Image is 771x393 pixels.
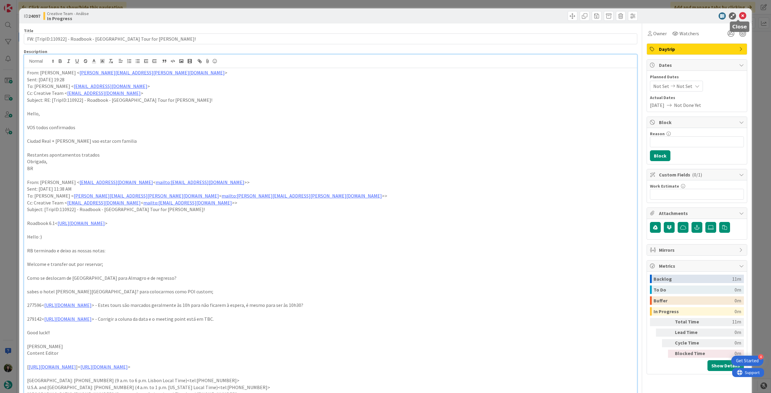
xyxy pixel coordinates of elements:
[679,30,699,37] span: Watchers
[67,200,141,206] a: [EMAIL_ADDRESS][DOMAIN_NAME]
[732,24,747,30] h5: Close
[27,69,634,76] p: From: [PERSON_NAME] < >
[659,171,736,178] span: Custom Fields
[74,193,219,199] a: [PERSON_NAME][EMAIL_ADDRESS][PERSON_NAME][DOMAIN_NAME]
[675,318,708,326] div: Total Time
[659,262,736,270] span: Metrics
[156,179,244,185] a: mailto:[EMAIL_ADDRESS][DOMAIN_NAME]
[659,45,736,53] span: Daytrip
[659,246,736,254] span: Mirrors
[27,158,634,165] p: Obrigada,
[27,199,634,206] p: Cc: Creative Team < < >>
[24,49,47,54] span: Description
[27,90,634,97] p: Cc: Creative Team < >
[650,183,679,189] label: Work Estimate
[735,285,741,294] div: 0m
[27,151,634,158] p: Restantes apontamentos tratados
[650,101,664,109] span: [DATE]
[143,200,232,206] a: mailto:[EMAIL_ADDRESS][DOMAIN_NAME]
[650,150,670,161] button: Block
[674,101,701,109] span: Not Done Yet
[27,83,634,90] p: To: [PERSON_NAME] < >
[710,339,741,347] div: 0m
[650,131,665,136] label: Reason
[710,318,741,326] div: 11m
[659,119,736,126] span: Block
[27,384,634,391] p: U.S.A. and [GEOGRAPHIC_DATA]: [PHONE_NUMBER] (4 a.m. to 1 p.m. [US_STATE] Local Time)<tel:[PHONE_...
[47,11,89,16] span: Creative Team - Análise
[27,288,634,295] p: sabes o hotel [PERSON_NAME][GEOGRAPHIC_DATA]? para colocarmos como POI custom;
[675,350,708,358] div: Blocked Time
[659,210,736,217] span: Attachments
[28,13,40,19] b: 24097
[27,363,634,370] p: [ ]< >
[24,28,33,33] label: Title
[731,356,763,366] div: Open Get Started checklist, remaining modules: 4
[80,179,153,185] a: [EMAIL_ADDRESS][DOMAIN_NAME]
[27,377,634,384] p: [GEOGRAPHIC_DATA]: [PHONE_NUMBER] (9 a.m. to 6 p.m. Lisbon Local Time)<tel:[PHONE_NUMBER]>
[27,275,634,282] p: Como se deslocam de [GEOGRAPHIC_DATA] para Almagro e de regresso?
[44,302,92,308] a: [URL][DOMAIN_NAME]
[654,296,735,305] div: Buffer
[675,339,708,347] div: Cycle Time
[710,350,741,358] div: 0m
[27,97,634,104] p: Subject: RE: [TripID:110922] - Roadbook - [GEOGRAPHIC_DATA] Tour for [PERSON_NAME]!
[659,61,736,69] span: Dates
[650,95,744,101] span: Actual Dates
[27,316,634,323] p: 279142< > - Corrigir a coluna da data e o meeting point está em TBC.
[27,233,634,240] p: Hello :)
[47,16,89,21] b: In Progress
[710,329,741,337] div: 0m
[27,192,634,199] p: To: [PERSON_NAME] < < >>
[58,220,105,226] a: [URL][DOMAIN_NAME]
[650,74,744,80] span: Planned Dates
[654,307,735,316] div: In Progress
[74,83,147,89] a: [EMAIL_ADDRESS][DOMAIN_NAME]
[27,220,634,227] p: Roadbook 6.1< >
[24,12,40,20] span: ID
[13,1,27,8] span: Support
[736,358,759,364] div: Get Started
[222,193,382,199] a: mailto:[PERSON_NAME][EMAIL_ADDRESS][PERSON_NAME][DOMAIN_NAME]
[27,124,634,131] p: VOS todos confirmados
[44,316,92,322] a: [URL][DOMAIN_NAME]
[27,329,634,336] p: Good luck!!
[27,110,634,117] p: Hello,
[27,302,634,309] p: 277596< > - Estes tours são marcados geralmente às 10h para não ficarem à espera, é mesmo para se...
[654,275,732,283] div: Backlog
[654,285,735,294] div: To Do
[80,364,128,370] a: [URL][DOMAIN_NAME]
[27,165,634,172] p: BR
[27,179,634,186] p: From: [PERSON_NAME] < < >>
[27,343,634,350] p: [PERSON_NAME]
[758,354,763,360] div: 4
[24,33,637,44] input: type card name here...
[27,206,634,213] p: Subject: [TripID:110922] - Roadbook - [GEOGRAPHIC_DATA] Tour for [PERSON_NAME]!
[707,360,744,371] button: Show Details
[27,76,634,83] p: Sent: [DATE] 19:28
[735,307,741,316] div: 0m
[653,83,669,90] span: Not Set
[692,172,702,178] span: ( 0/1 )
[675,329,708,337] div: Lead Time
[27,261,634,268] p: Welcome e transfer out por reservar;
[80,70,225,76] a: [PERSON_NAME][EMAIL_ADDRESS][PERSON_NAME][DOMAIN_NAME]
[27,138,634,145] p: Ciudad Real + [PERSON_NAME] vao estar com familia
[653,30,667,37] span: Owner
[27,350,634,357] p: Content Editor
[732,275,741,283] div: 11m
[29,364,76,370] a: [URL][DOMAIN_NAME]
[676,83,692,90] span: Not Set
[67,90,141,96] a: [EMAIL_ADDRESS][DOMAIN_NAME]
[735,296,741,305] div: 0m
[27,186,634,192] p: Sent: [DATE] 11:38 AM
[27,247,634,254] p: RB terminado e deixo as nossas notas:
